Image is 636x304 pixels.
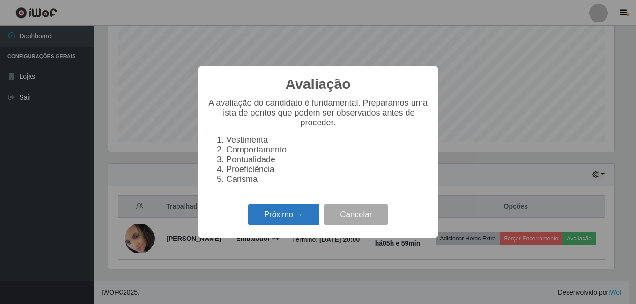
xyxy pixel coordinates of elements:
[226,165,429,174] li: Proeficiência
[226,145,429,155] li: Comportamento
[248,204,319,226] button: Próximo →
[226,174,429,184] li: Carisma
[324,204,388,226] button: Cancelar
[226,155,429,165] li: Pontualidade
[286,76,351,93] h2: Avaliação
[207,98,429,128] p: A avaliação do candidato é fundamental. Preparamos uma lista de pontos que podem ser observados a...
[226,135,429,145] li: Vestimenta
